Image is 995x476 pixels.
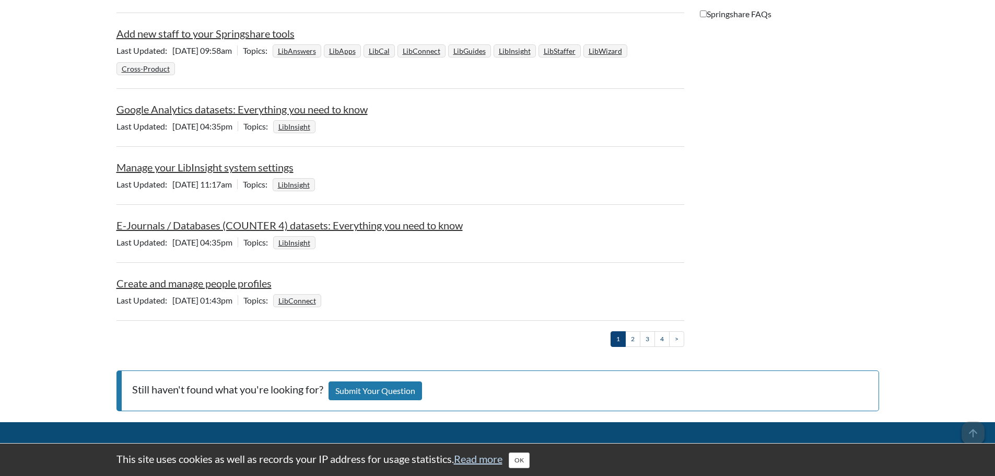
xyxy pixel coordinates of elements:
span: [DATE] 04:35pm [116,121,238,131]
a: 4 [654,331,670,346]
a: LibInsight [277,119,312,134]
ul: Topics [273,237,318,247]
a: LibAnswers [276,43,318,59]
a: Add new staff to your Springshare tools [116,27,295,40]
span: Topics [243,121,273,131]
ul: Topics [116,45,630,73]
a: LibInsight [277,235,312,250]
span: [DATE] 11:17am [116,179,237,189]
a: 3 [640,331,655,346]
ul: Topics [273,121,318,131]
span: arrow_upward [962,422,985,445]
a: 1 [611,331,626,346]
a: Cross-Product [120,61,171,76]
span: [DATE] 04:35pm [116,237,238,247]
a: Create and manage people profiles [116,277,272,289]
label: Springshare FAQs [700,8,771,20]
ul: Topics [273,179,318,189]
a: LibCal [367,43,391,59]
button: Close [509,452,530,468]
span: [DATE] 01:43pm [116,295,238,305]
span: Topics [243,295,273,305]
a: LibWizard [587,43,624,59]
span: Topics [243,237,273,247]
ul: Pagination of search results [611,331,684,346]
span: Last Updated [116,295,172,305]
span: Last Updated [116,237,172,247]
a: LibInsight [276,177,311,192]
a: arrow_upward [962,423,985,435]
a: Submit Your Question [329,381,422,401]
a: Google Analytics datasets: Everything you need to know [116,103,368,115]
a: Read more [454,452,502,465]
a: Manage your LibInsight system settings [116,161,294,173]
a: LibInsight [497,43,532,59]
span: [DATE] 09:58am [116,45,237,55]
a: LibApps [327,43,357,59]
span: Topics [243,179,273,189]
a: E-Journals / Databases (COUNTER 4) datasets: Everything you need to know [116,219,463,231]
a: LibGuides [452,43,487,59]
a: LibConnect [277,293,318,308]
p: Still haven't found what you're looking for? [116,370,879,412]
ul: Topics [273,295,324,305]
a: LibConnect [401,43,442,59]
span: Last Updated [116,179,172,189]
input: Springshare FAQs [700,10,707,17]
a: 2 [625,331,640,346]
a: LibStaffer [542,43,577,59]
span: Last Updated [116,121,172,131]
div: This site uses cookies as well as records your IP address for usage statistics. [106,451,889,468]
a: > [669,331,684,346]
span: Last Updated [116,45,172,55]
span: Topics [243,45,273,55]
